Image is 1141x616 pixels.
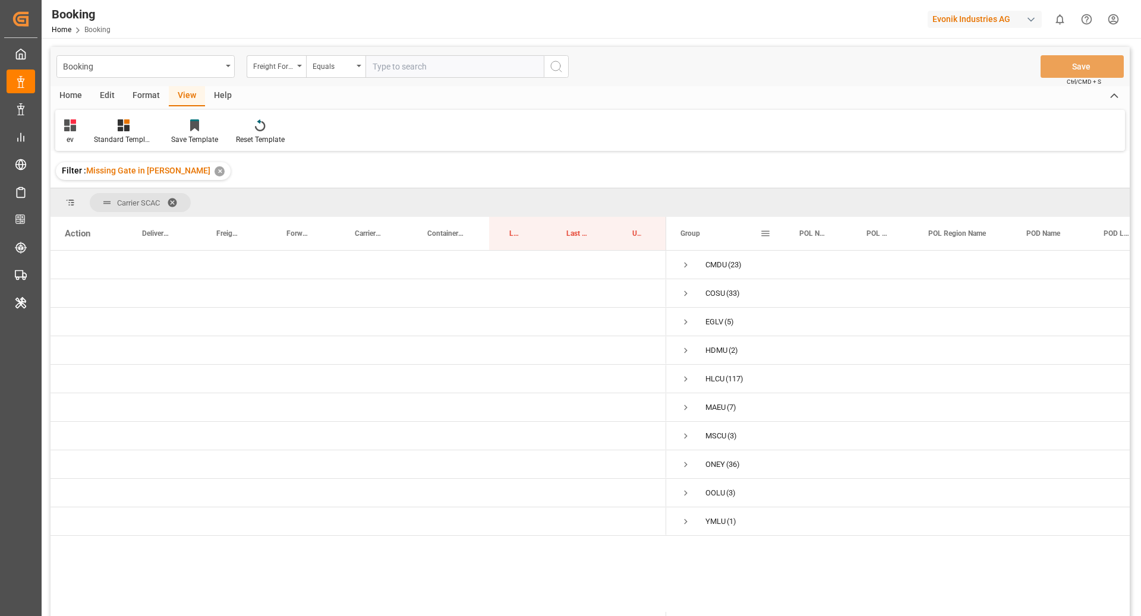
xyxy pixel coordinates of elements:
[705,337,727,364] div: HDMU
[117,198,160,207] span: Carrier SCAC
[51,393,666,422] div: Press SPACE to select this row.
[51,365,666,393] div: Press SPACE to select this row.
[866,229,889,238] span: POL Locode
[680,229,700,238] span: Group
[726,479,736,507] span: (3)
[286,229,310,238] span: Forwarder Name
[51,422,666,450] div: Press SPACE to select this row.
[705,479,725,507] div: OOLU
[1047,6,1073,33] button: show 0 new notifications
[171,134,218,145] div: Save Template
[1026,229,1060,238] span: POD Name
[726,280,740,307] span: (33)
[62,166,86,175] span: Filter :
[169,86,205,106] div: View
[705,251,727,279] div: CMDU
[306,55,365,78] button: open menu
[928,8,1047,30] button: Evonik Industries AG
[52,5,111,23] div: Booking
[705,451,725,478] div: ONEY
[313,58,353,72] div: Equals
[705,308,723,336] div: EGLV
[727,508,736,535] span: (1)
[705,280,725,307] div: COSU
[142,229,171,238] span: Delivery No.
[729,337,738,364] span: (2)
[928,229,986,238] span: POL Region Name
[253,58,294,72] div: Freight Forwarder's Reference No.
[1073,6,1100,33] button: Help Center
[705,365,724,393] div: HLCU
[727,422,737,450] span: (3)
[51,450,666,479] div: Press SPACE to select this row.
[247,55,306,78] button: open menu
[236,134,285,145] div: Reset Template
[726,365,743,393] span: (117)
[65,228,90,239] div: Action
[86,166,210,175] span: Missing Gate in [PERSON_NAME]
[427,229,464,238] span: Container No.
[724,308,734,336] span: (5)
[51,507,666,536] div: Press SPACE to select this row.
[727,394,736,421] span: (7)
[215,166,225,176] div: ✕
[124,86,169,106] div: Format
[705,394,726,421] div: MAEU
[544,55,569,78] button: search button
[51,336,666,365] div: Press SPACE to select this row.
[928,11,1042,28] div: Evonik Industries AG
[64,134,76,145] div: ev
[51,479,666,507] div: Press SPACE to select this row.
[355,229,382,238] span: Carrier Booking No.
[728,251,742,279] span: (23)
[632,229,641,238] span: Update Last Opened By
[509,229,521,238] span: Last Opened Date
[799,229,827,238] span: POL Name
[365,55,544,78] input: Type to search
[566,229,587,238] span: Last Opened By
[56,55,235,78] button: open menu
[94,134,153,145] div: Standard Templates
[705,422,726,450] div: MSCU
[51,308,666,336] div: Press SPACE to select this row.
[205,86,241,106] div: Help
[705,508,726,535] div: YMLU
[51,86,91,106] div: Home
[726,451,740,478] span: (36)
[216,229,241,238] span: Freight Forwarder's Reference No.
[51,251,666,279] div: Press SPACE to select this row.
[63,58,222,73] div: Booking
[1104,229,1131,238] span: POD Locode
[91,86,124,106] div: Edit
[1041,55,1124,78] button: Save
[1067,77,1101,86] span: Ctrl/CMD + S
[52,26,71,34] a: Home
[51,279,666,308] div: Press SPACE to select this row.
